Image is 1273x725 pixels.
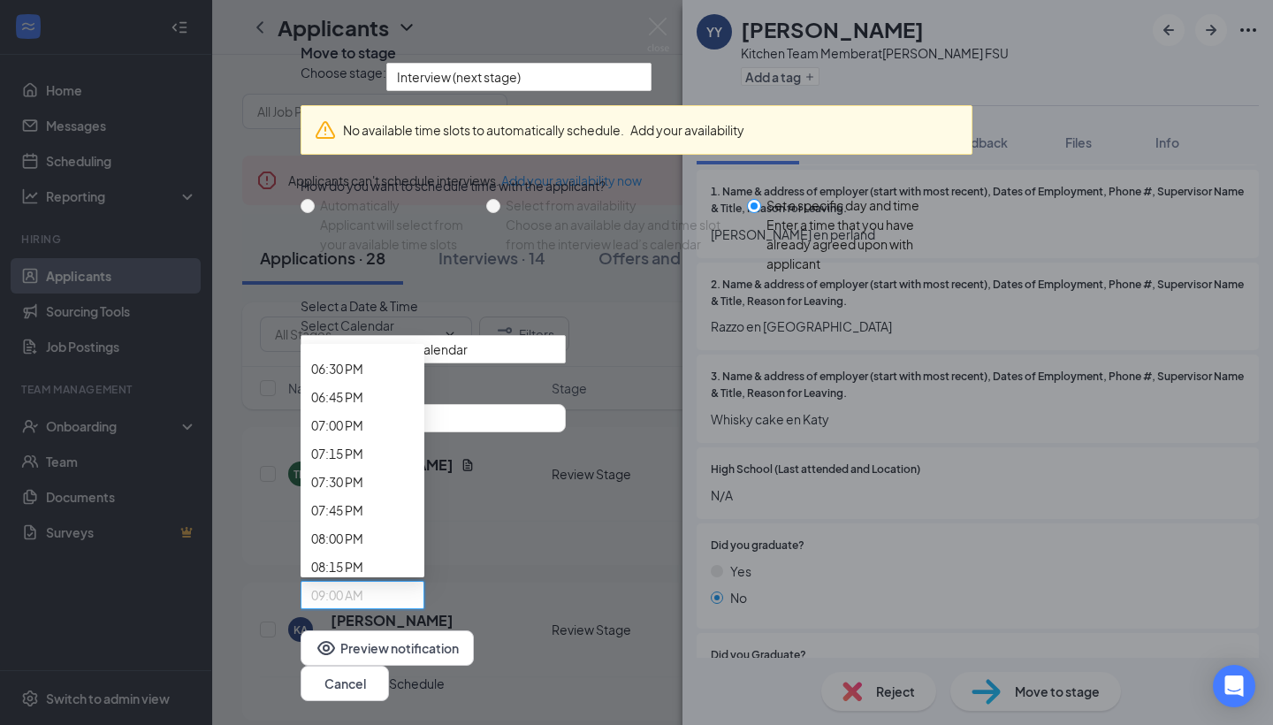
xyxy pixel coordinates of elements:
[506,215,733,254] div: Choose an available day and time slot from the interview lead’s calendar
[630,120,744,140] button: Add your availability
[766,215,958,273] div: Enter a time that you have already agreed upon with applicant
[301,176,972,195] div: How do you want to schedule time with the applicant?
[311,336,468,362] span: [PERSON_NAME] Calendar
[301,296,972,316] div: Select a Date & Time
[320,195,472,215] div: Automatically
[311,529,363,548] span: 08:00 PM
[766,195,958,215] div: Set a specific day and time
[311,444,363,463] span: 07:15 PM
[311,557,363,576] span: 08:15 PM
[315,119,336,141] svg: Warning
[389,674,445,693] button: Schedule
[311,500,363,520] span: 07:45 PM
[320,215,472,254] div: Applicant will select from your available time slots
[311,472,363,492] span: 07:30 PM
[301,63,386,91] span: Choose stage:
[301,385,972,404] span: Date
[316,637,337,659] svg: Eye
[301,666,389,701] button: Cancel
[301,630,474,666] button: EyePreview notification
[311,416,363,435] span: 07:00 PM
[311,582,363,608] span: 09:00 AM
[397,64,521,90] span: Interview (next stage)
[301,316,972,335] span: Select Calendar
[301,43,396,63] h3: Move to stage
[1213,665,1255,707] div: Open Intercom Messenger
[311,408,552,428] input: Sep 2, 2025
[506,195,733,215] div: Select from availability
[343,120,958,140] div: No available time slots to automatically schedule.
[311,359,363,378] span: 06:30 PM
[311,387,363,407] span: 06:45 PM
